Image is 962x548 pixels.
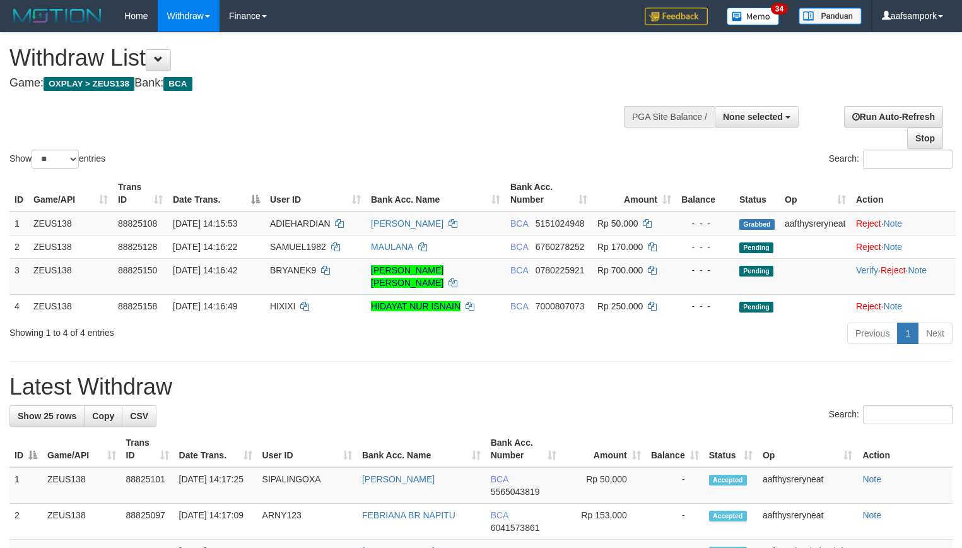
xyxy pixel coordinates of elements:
th: User ID: activate to sort column ascending [265,176,366,211]
th: Bank Acc. Name: activate to sort column ascending [366,176,505,211]
td: 1 [9,467,42,504]
td: · · [851,258,956,294]
div: - - - [681,300,729,313]
a: [PERSON_NAME] [PERSON_NAME] [371,265,443,288]
a: Stop [907,128,943,149]
a: Note [884,301,903,311]
span: BCA [510,242,528,252]
span: CSV [130,411,148,421]
th: Action [857,431,953,467]
td: · [851,294,956,318]
div: - - - [681,217,729,230]
a: Note [884,218,903,229]
span: Accepted [709,511,747,521]
a: [PERSON_NAME] [371,218,443,229]
span: Copy 0780225921 to clipboard [536,265,585,275]
th: Bank Acc. Number: activate to sort column ascending [486,431,561,467]
h4: Game: Bank: [9,77,629,90]
th: Status: activate to sort column ascending [704,431,758,467]
td: ZEUS138 [28,294,113,318]
td: ZEUS138 [28,258,113,294]
label: Search: [829,150,953,169]
span: BRYANEK9 [270,265,316,275]
span: BCA [491,474,508,484]
a: Next [918,323,953,344]
a: Note [862,510,881,520]
td: aafthysreryneat [758,467,857,504]
a: Note [884,242,903,252]
span: 88825158 [118,301,157,311]
h1: Withdraw List [9,45,629,71]
a: HIDAYAT NUR ISNAIN [371,301,460,311]
span: Copy 7000807073 to clipboard [536,301,585,311]
a: Show 25 rows [9,405,85,427]
span: Copy [92,411,114,421]
span: BCA [510,301,528,311]
td: 88825101 [121,467,174,504]
span: None selected [723,112,783,122]
span: Grabbed [739,219,775,230]
span: Rp 170.000 [597,242,643,252]
span: Show 25 rows [18,411,76,421]
a: FEBRIANA BR NAPITU [362,510,455,520]
span: Rp 700.000 [597,265,643,275]
span: Copy 6041573861 to clipboard [491,523,540,533]
select: Showentries [32,150,79,169]
span: [DATE] 14:16:49 [173,301,237,311]
span: Copy 5565043819 to clipboard [491,487,540,497]
td: · [851,235,956,258]
td: aafthysreryneat [758,504,857,540]
td: ZEUS138 [28,211,113,235]
span: [DATE] 14:16:22 [173,242,237,252]
span: 34 [771,3,788,15]
th: Op: activate to sort column ascending [780,176,851,211]
a: CSV [122,405,156,427]
a: Reject [856,242,881,252]
a: Reject [881,265,906,275]
div: PGA Site Balance / [624,106,715,128]
td: [DATE] 14:17:09 [174,504,257,540]
span: Pending [739,242,773,253]
label: Search: [829,405,953,424]
a: Copy [84,405,122,427]
th: Amount: activate to sort column ascending [592,176,676,211]
th: Trans ID: activate to sort column ascending [121,431,174,467]
span: Pending [739,302,773,313]
th: ID: activate to sort column descending [9,431,42,467]
td: 88825097 [121,504,174,540]
th: Trans ID: activate to sort column ascending [113,176,168,211]
td: 2 [9,504,42,540]
span: 88825108 [118,218,157,229]
th: Balance [676,176,734,211]
span: Copy 5151024948 to clipboard [536,218,585,229]
td: 4 [9,294,28,318]
img: MOTION_logo.png [9,6,105,25]
span: Pending [739,266,773,277]
th: User ID: activate to sort column ascending [257,431,357,467]
div: - - - [681,264,729,277]
td: ZEUS138 [42,504,121,540]
a: Note [908,265,927,275]
a: Note [862,474,881,484]
a: 1 [897,323,918,344]
th: Date Trans.: activate to sort column descending [168,176,265,211]
label: Show entries [9,150,105,169]
span: 88825150 [118,265,157,275]
th: Amount: activate to sort column ascending [561,431,646,467]
td: - [646,504,704,540]
img: Feedback.jpg [645,8,708,25]
td: Rp 50,000 [561,467,646,504]
td: · [851,211,956,235]
span: OXPLAY > ZEUS138 [44,77,134,91]
h1: Latest Withdraw [9,374,953,400]
span: BCA [491,510,508,520]
td: ZEUS138 [28,235,113,258]
th: Status [734,176,780,211]
td: 3 [9,258,28,294]
span: 88825128 [118,242,157,252]
span: [DATE] 14:15:53 [173,218,237,229]
span: Rp 250.000 [597,301,643,311]
a: Reject [856,218,881,229]
td: ARNY123 [257,504,357,540]
span: BCA [163,77,192,91]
